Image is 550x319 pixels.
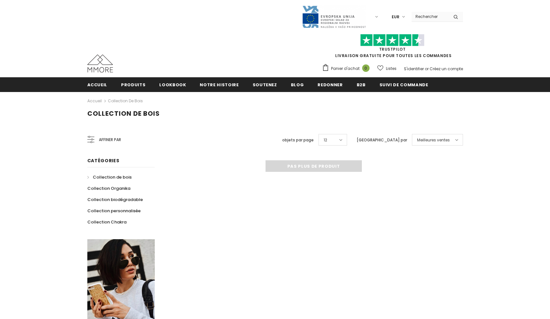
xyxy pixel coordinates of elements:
[87,157,119,164] span: Catégories
[87,185,130,191] span: Collection Organika
[87,208,141,214] span: Collection personnalisée
[322,64,373,73] a: Panier d'achat 0
[253,82,277,88] span: soutenez
[392,14,399,20] span: EUR
[360,34,424,46] img: Faites confiance aux étoiles pilotes
[331,65,360,72] span: Panier d'achat
[379,46,406,52] a: TrustPilot
[357,77,366,92] a: B2B
[87,194,143,205] a: Collection biodégradable
[253,77,277,92] a: soutenez
[386,65,397,72] span: Listes
[87,197,143,203] span: Collection biodégradable
[318,82,343,88] span: Redonner
[318,77,343,92] a: Redonner
[159,77,186,92] a: Lookbook
[108,98,143,104] a: Collection de bois
[200,82,239,88] span: Notre histoire
[425,66,429,71] span: or
[87,55,113,72] img: Cas MMORE
[380,82,428,88] span: Suivi de commande
[362,64,370,72] span: 0
[417,137,450,143] span: Meilleures ventes
[87,205,141,216] a: Collection personnalisée
[430,66,463,71] a: Créez un compte
[322,37,463,58] span: LIVRAISON GRATUITE POUR TOUTES LES COMMANDES
[87,172,132,183] a: Collection de bois
[377,63,397,74] a: Listes
[357,137,407,143] label: [GEOGRAPHIC_DATA] par
[302,5,366,29] img: Javni Razpis
[87,97,102,105] a: Accueil
[200,77,239,92] a: Notre histoire
[291,77,304,92] a: Blog
[404,66,424,71] a: S'identifier
[87,77,108,92] a: Accueil
[324,137,327,143] span: 12
[159,82,186,88] span: Lookbook
[357,82,366,88] span: B2B
[87,82,108,88] span: Accueil
[302,14,366,19] a: Javni Razpis
[99,136,121,143] span: Affiner par
[121,82,145,88] span: Produits
[87,216,127,228] a: Collection Chakra
[291,82,304,88] span: Blog
[121,77,145,92] a: Produits
[87,109,160,118] span: Collection de bois
[93,174,132,180] span: Collection de bois
[380,77,428,92] a: Suivi de commande
[412,12,449,21] input: Search Site
[87,219,127,225] span: Collection Chakra
[87,183,130,194] a: Collection Organika
[282,137,314,143] label: objets par page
